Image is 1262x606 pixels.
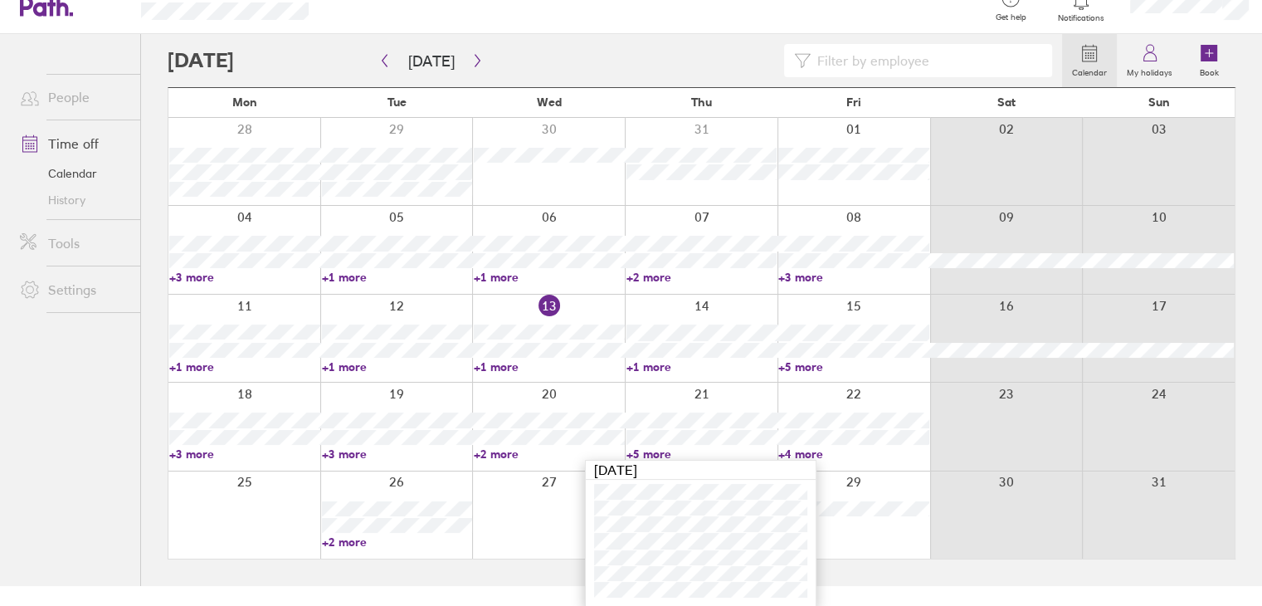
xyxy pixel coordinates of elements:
[1182,34,1235,87] a: Book
[778,447,929,462] a: +4 more
[169,447,320,462] a: +3 more
[984,12,1038,22] span: Get help
[1117,63,1182,78] label: My holidays
[778,270,929,285] a: +3 more
[7,127,140,160] a: Time off
[537,95,562,109] span: Wed
[1062,63,1117,78] label: Calendar
[7,227,140,260] a: Tools
[474,270,625,285] a: +1 more
[1190,63,1229,78] label: Book
[169,359,320,374] a: +1 more
[1117,34,1182,87] a: My holidays
[474,447,625,462] a: +2 more
[232,95,257,109] span: Mon
[1062,34,1117,87] a: Calendar
[322,359,473,374] a: +1 more
[846,95,861,109] span: Fri
[387,95,407,109] span: Tue
[7,273,140,306] a: Settings
[322,447,473,462] a: +3 more
[997,95,1016,109] span: Sat
[322,270,473,285] a: +1 more
[474,359,625,374] a: +1 more
[395,47,468,75] button: [DATE]
[811,45,1042,76] input: Filter by employee
[778,359,929,374] a: +5 more
[586,461,816,480] div: [DATE]
[7,187,140,213] a: History
[1055,13,1109,23] span: Notifications
[626,270,777,285] a: +2 more
[169,270,320,285] a: +3 more
[626,447,777,462] a: +5 more
[7,160,140,187] a: Calendar
[322,535,473,550] a: +2 more
[7,81,140,114] a: People
[691,95,712,109] span: Thu
[626,359,777,374] a: +1 more
[1147,95,1169,109] span: Sun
